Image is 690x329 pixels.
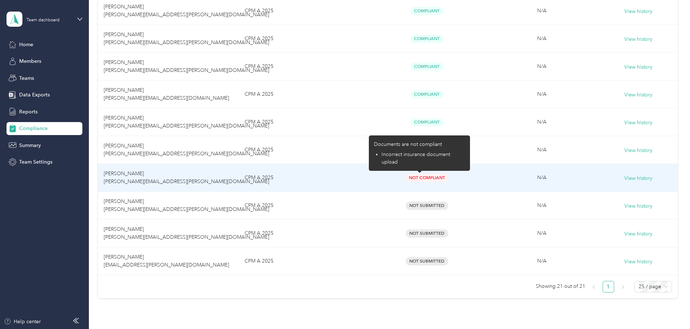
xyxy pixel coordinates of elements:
span: right [621,285,625,289]
span: [PERSON_NAME] [PERSON_NAME][EMAIL_ADDRESS][PERSON_NAME][DOMAIN_NAME] [104,143,269,157]
button: View history [624,174,652,182]
td: CPM A 2025 [239,136,369,164]
span: N/A [537,91,547,97]
td: CPM A 2025 [239,247,369,275]
span: Not Submitted [406,202,448,210]
span: [PERSON_NAME] [EMAIL_ADDRESS][PERSON_NAME][DOMAIN_NAME] [104,254,229,268]
span: Showing 21 out of 21 [536,281,585,292]
td: CPM A 2025 [239,25,369,53]
td: CPM A 2025 [239,220,369,247]
span: [PERSON_NAME] [PERSON_NAME][EMAIL_ADDRESS][PERSON_NAME][DOMAIN_NAME] [104,4,269,18]
span: [PERSON_NAME] [PERSON_NAME][EMAIL_ADDRESS][PERSON_NAME][DOMAIN_NAME] [104,59,269,73]
span: [PERSON_NAME] [PERSON_NAME][EMAIL_ADDRESS][PERSON_NAME][DOMAIN_NAME] [104,31,269,46]
span: Not Compliant [405,174,449,182]
span: [PERSON_NAME] [PERSON_NAME][EMAIL_ADDRESS][PERSON_NAME][DOMAIN_NAME] [104,170,269,185]
div: Team dashboard [26,18,60,22]
span: Compliant [410,35,444,43]
span: Teams [19,74,34,82]
span: N/A [537,8,547,14]
span: Incorrect insurance document upload [381,151,450,165]
span: Compliant [410,90,444,99]
button: View history [624,119,652,127]
button: View history [624,202,652,210]
td: CPM A 2025 [239,53,369,81]
span: left [592,285,596,289]
button: Help center [4,318,41,325]
li: 1 [603,281,614,293]
span: Summary [19,142,41,149]
button: right [617,281,629,293]
button: View history [624,35,652,43]
button: View history [624,147,652,155]
span: Members [19,57,41,65]
p: Documents are not compliant [374,140,465,148]
span: N/A [537,63,547,69]
button: left [588,281,600,293]
span: Not Submitted [406,257,448,265]
td: CPM A 2025 [239,108,369,136]
span: Compliance [19,125,48,132]
button: View history [624,63,652,71]
span: N/A [537,174,547,181]
span: [PERSON_NAME] [PERSON_NAME][EMAIL_ADDRESS][PERSON_NAME][DOMAIN_NAME] [104,115,269,129]
span: N/A [537,35,547,42]
button: View history [624,258,652,266]
span: Not Submitted [406,229,448,238]
td: CPM A 2025 [239,164,369,192]
span: Reports [19,108,38,116]
span: N/A [537,202,547,208]
span: Data Exports [19,91,50,99]
button: View history [624,91,652,99]
td: CPM A 2025 [239,81,369,108]
span: Compliant [410,118,444,126]
span: Team Settings [19,158,52,166]
div: Page Size [634,281,672,293]
iframe: Everlance-gr Chat Button Frame [650,289,690,329]
span: N/A [537,230,547,236]
li: Previous Page [588,281,600,293]
span: [PERSON_NAME] [PERSON_NAME][EMAIL_ADDRESS][PERSON_NAME][DOMAIN_NAME] [104,198,269,212]
span: Home [19,41,33,48]
span: [PERSON_NAME] [PERSON_NAME][EMAIL_ADDRESS][PERSON_NAME][DOMAIN_NAME] [104,226,269,240]
li: Next Page [617,281,629,293]
span: Compliant [410,7,444,15]
button: View history [624,230,652,238]
a: 1 [603,281,614,292]
span: Compliant [410,62,444,71]
span: N/A [537,119,547,125]
span: 25 / page [639,281,668,292]
td: CPM A 2025 [239,192,369,220]
span: N/A [537,147,547,153]
button: View history [624,8,652,16]
span: [PERSON_NAME] [PERSON_NAME][EMAIL_ADDRESS][DOMAIN_NAME] [104,87,229,101]
span: N/A [537,258,547,264]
